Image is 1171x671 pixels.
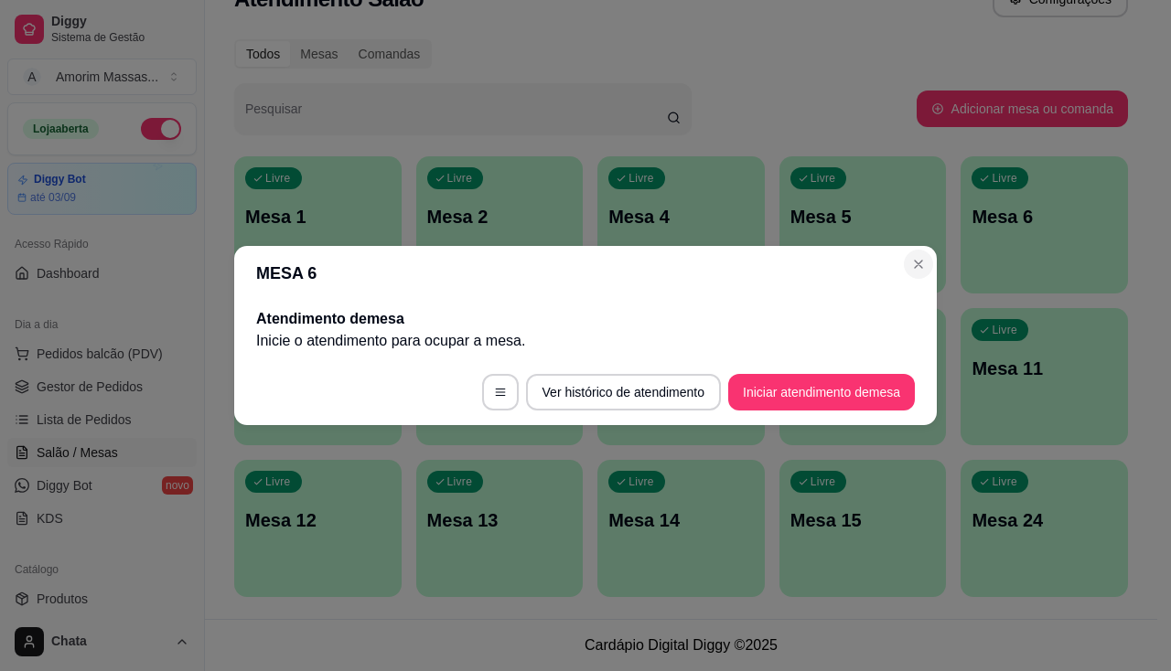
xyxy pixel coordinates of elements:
[526,374,721,410] button: Ver histórico de atendimento
[904,250,933,279] button: Close
[728,374,915,410] button: Iniciar atendimento demesa
[256,330,915,352] p: Inicie o atendimento para ocupar a mesa .
[234,246,937,301] header: MESA 6
[256,308,915,330] h2: Atendimento de mesa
